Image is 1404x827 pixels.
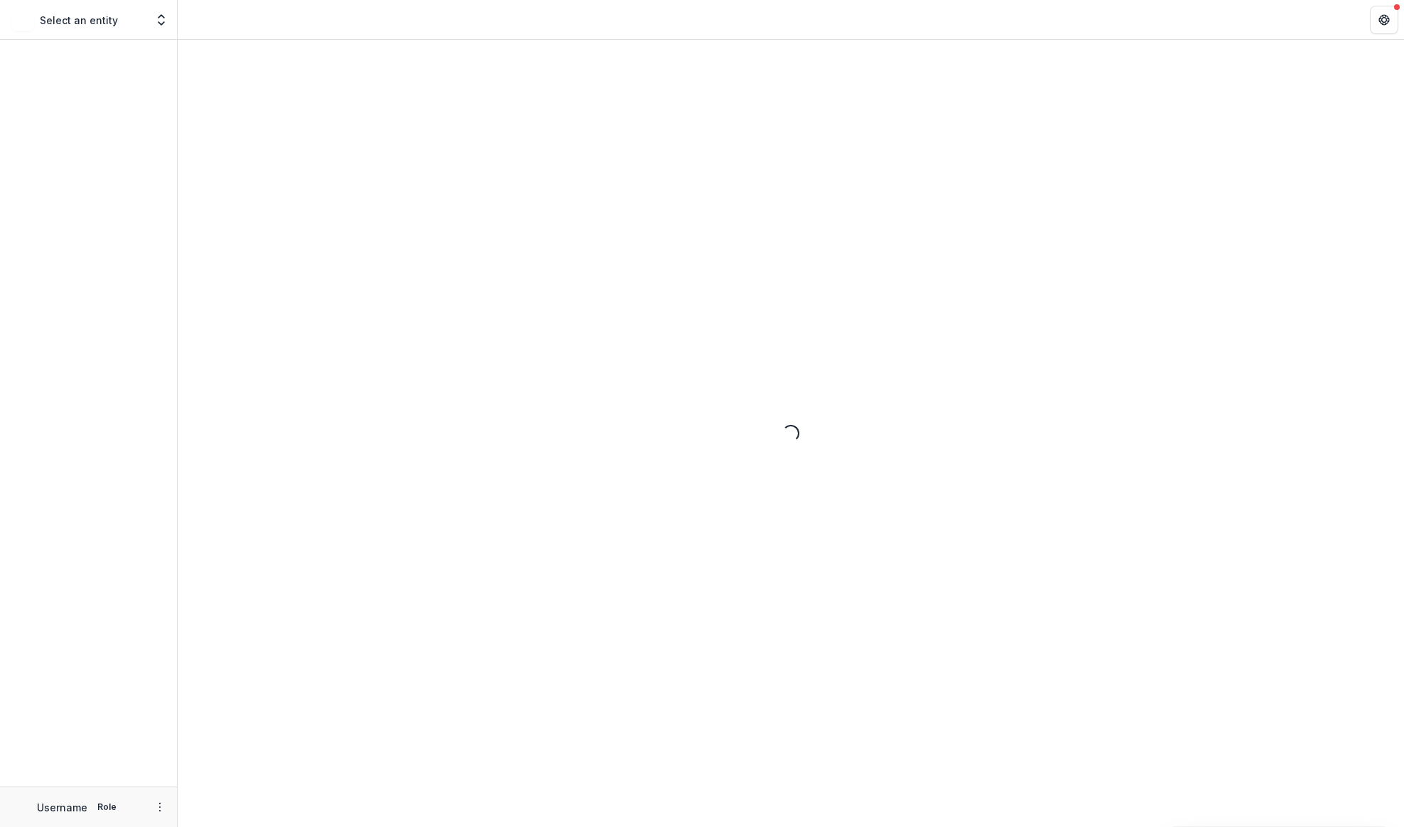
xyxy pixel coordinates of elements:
p: Select an entity [40,13,118,28]
button: More [151,799,168,816]
button: Get Help [1370,6,1398,34]
p: Role [93,801,121,814]
p: Username [37,800,87,815]
button: Open entity switcher [151,6,171,34]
